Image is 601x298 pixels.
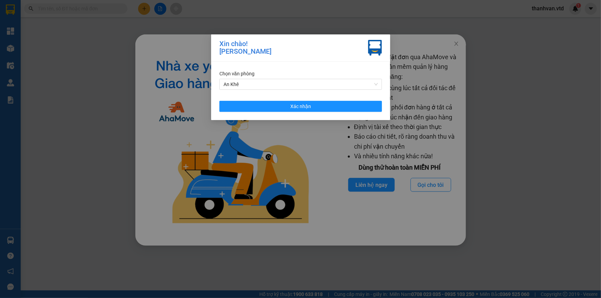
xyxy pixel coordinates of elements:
[368,40,382,56] img: vxr-icon
[290,103,311,110] span: Xác nhận
[219,101,382,112] button: Xác nhận
[224,79,378,89] span: An Khê
[219,70,382,77] div: Chọn văn phòng
[219,40,271,56] div: Xin chào! [PERSON_NAME]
